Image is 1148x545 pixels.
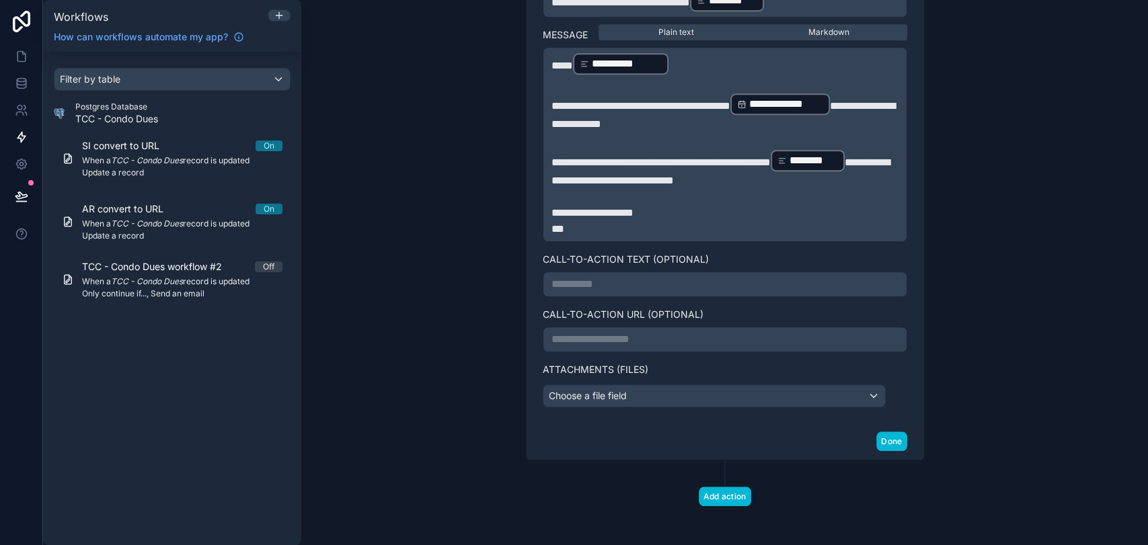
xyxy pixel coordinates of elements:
label: Message [543,28,588,42]
a: How can workflows automate my app? [48,30,250,44]
span: How can workflows automate my app? [54,30,228,44]
button: Add action [699,487,751,506]
span: Plain text [658,27,694,38]
label: Call-to-Action Text (optional) [543,253,907,266]
label: Attachments (Files) [543,363,907,376]
button: Choose a file field [543,384,886,407]
span: Workflows [54,10,108,24]
label: Call-to-Action URL (optional) [543,308,907,321]
button: Done [876,431,907,451]
span: Markdown [808,27,849,38]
